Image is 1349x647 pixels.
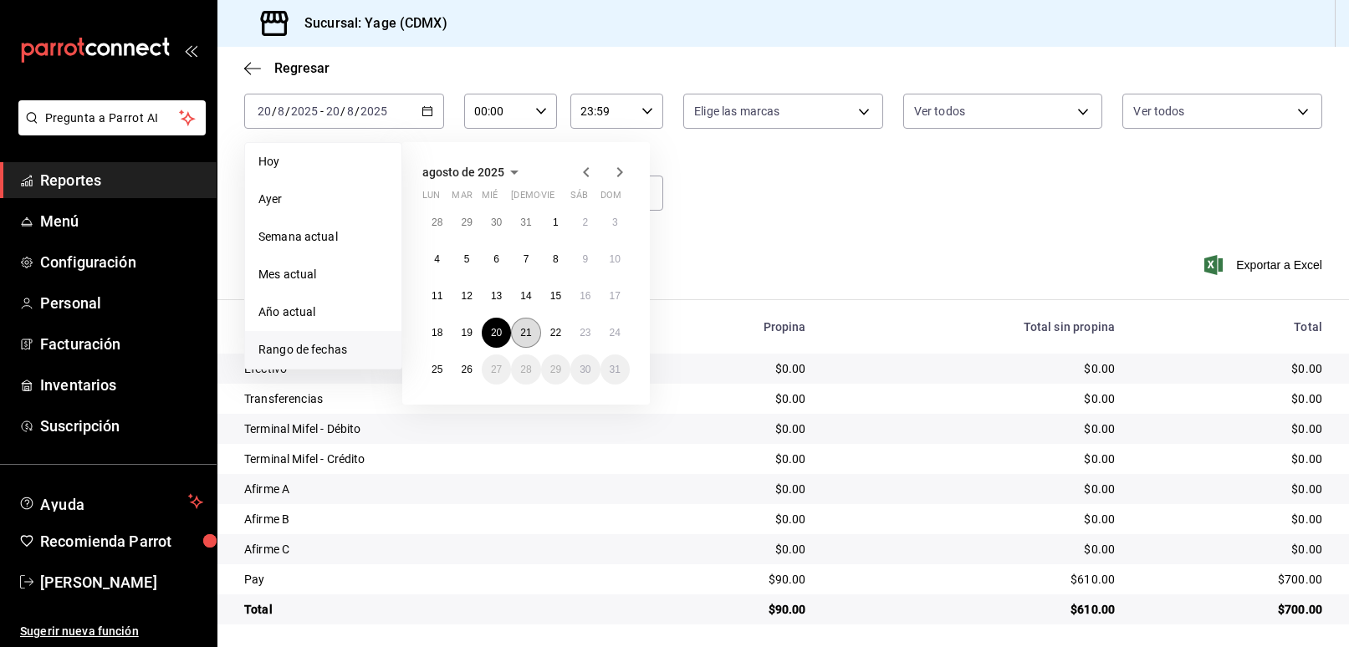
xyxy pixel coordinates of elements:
div: $0.00 [833,541,1116,558]
input: -- [325,104,340,118]
abbr: 28 de julio de 2025 [432,217,442,228]
div: $0.00 [652,481,806,497]
abbr: 6 de agosto de 2025 [493,253,499,265]
button: 24 de agosto de 2025 [600,318,630,348]
div: $610.00 [833,571,1116,588]
button: 16 de agosto de 2025 [570,281,600,311]
abbr: 12 de agosto de 2025 [461,290,472,302]
div: Afirme A [244,481,625,497]
div: $0.00 [1142,360,1322,377]
div: Transferencias [244,390,625,407]
button: 31 de agosto de 2025 [600,354,630,385]
div: $0.00 [652,511,806,527]
abbr: 30 de julio de 2025 [491,217,502,228]
div: $0.00 [1142,541,1322,558]
button: 21 de agosto de 2025 [511,318,540,348]
span: Inventarios [40,374,203,396]
abbr: sábado [570,190,588,207]
button: 1 de agosto de 2025 [541,207,570,237]
div: $0.00 [1142,390,1322,407]
button: 4 de agosto de 2025 [422,244,452,274]
div: Afirme B [244,511,625,527]
div: Pay [244,571,625,588]
div: $90.00 [652,571,806,588]
button: 12 de agosto de 2025 [452,281,481,311]
button: 15 de agosto de 2025 [541,281,570,311]
div: $0.00 [833,481,1116,497]
button: 31 de julio de 2025 [511,207,540,237]
abbr: 14 de agosto de 2025 [520,290,531,302]
abbr: 1 de agosto de 2025 [553,217,559,228]
div: $0.00 [652,451,806,467]
abbr: 10 de agosto de 2025 [610,253,621,265]
input: -- [346,104,355,118]
span: Hoy [258,153,388,171]
span: / [340,104,345,118]
button: 8 de agosto de 2025 [541,244,570,274]
abbr: 24 de agosto de 2025 [610,327,621,339]
button: 14 de agosto de 2025 [511,281,540,311]
abbr: 22 de agosto de 2025 [550,327,561,339]
abbr: 31 de julio de 2025 [520,217,531,228]
button: Regresar [244,60,330,76]
abbr: viernes [541,190,554,207]
abbr: 9 de agosto de 2025 [582,253,588,265]
button: 7 de agosto de 2025 [511,244,540,274]
span: Personal [40,292,203,314]
abbr: 29 de agosto de 2025 [550,364,561,375]
span: Suscripción [40,415,203,437]
div: Terminal Mifel - Crédito [244,451,625,467]
button: 20 de agosto de 2025 [482,318,511,348]
a: Pregunta a Parrot AI [12,121,206,139]
abbr: martes [452,190,472,207]
abbr: 28 de agosto de 2025 [520,364,531,375]
input: -- [257,104,272,118]
button: 30 de agosto de 2025 [570,354,600,385]
button: 17 de agosto de 2025 [600,281,630,311]
div: $90.00 [652,601,806,618]
span: Regresar [274,60,330,76]
div: $0.00 [652,420,806,437]
abbr: 20 de agosto de 2025 [491,327,502,339]
input: -- [277,104,285,118]
span: Ayuda [40,492,181,512]
h3: Sucursal: Yage (CDMX) [291,13,447,33]
abbr: 21 de agosto de 2025 [520,327,531,339]
div: $0.00 [1142,511,1322,527]
span: Rango de fechas [258,341,388,359]
button: 3 de agosto de 2025 [600,207,630,237]
span: Configuración [40,251,203,273]
abbr: 11 de agosto de 2025 [432,290,442,302]
button: 23 de agosto de 2025 [570,318,600,348]
span: - [320,104,324,118]
button: 10 de agosto de 2025 [600,244,630,274]
span: Sugerir nueva función [20,623,203,640]
button: 26 de agosto de 2025 [452,354,481,385]
button: 2 de agosto de 2025 [570,207,600,237]
abbr: 18 de agosto de 2025 [432,327,442,339]
span: Recomienda Parrot [40,530,203,553]
span: Menú [40,210,203,232]
abbr: 3 de agosto de 2025 [612,217,618,228]
span: Semana actual [258,228,388,246]
button: agosto de 2025 [422,162,524,182]
div: $0.00 [652,360,806,377]
abbr: 31 de agosto de 2025 [610,364,621,375]
span: Pregunta a Parrot AI [45,110,180,127]
span: Año actual [258,303,388,321]
button: 27 de agosto de 2025 [482,354,511,385]
button: 29 de agosto de 2025 [541,354,570,385]
div: $0.00 [833,420,1116,437]
span: Facturación [40,333,203,355]
button: 28 de agosto de 2025 [511,354,540,385]
div: $700.00 [1142,571,1322,588]
input: ---- [360,104,388,118]
div: Total [244,601,625,618]
abbr: 15 de agosto de 2025 [550,290,561,302]
div: Total [1142,320,1322,334]
div: $0.00 [1142,481,1322,497]
div: Terminal Mifel - Débito [244,420,625,437]
abbr: 16 de agosto de 2025 [580,290,590,302]
button: 28 de julio de 2025 [422,207,452,237]
abbr: miércoles [482,190,498,207]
